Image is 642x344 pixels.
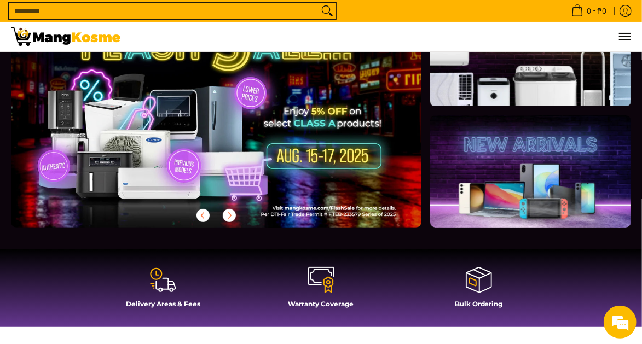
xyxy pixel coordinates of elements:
button: Menu [618,22,631,51]
nav: Main Menu [131,22,631,51]
ul: Customer Navigation [131,22,631,51]
span: 0 [585,7,593,15]
span: ₱0 [595,7,608,15]
span: • [568,5,610,17]
a: Delivery Areas & Fees [90,266,236,316]
img: Mang Kosme: Your Home Appliances Warehouse Sale Partner! [11,27,120,46]
button: Search [319,3,336,19]
a: Bulk Ordering [406,266,552,316]
h4: Warranty Coverage [247,300,394,308]
a: Warranty Coverage [247,266,394,316]
button: Next [217,203,241,228]
h4: Bulk Ordering [406,300,552,308]
button: Previous [191,203,215,228]
h4: Delivery Areas & Fees [90,300,236,308]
